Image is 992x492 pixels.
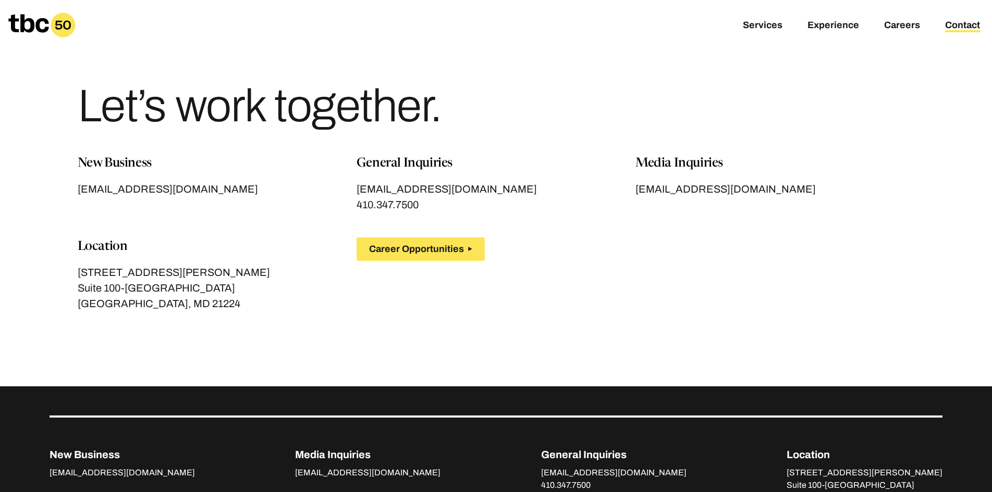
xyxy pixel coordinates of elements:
[78,181,357,197] a: [EMAIL_ADDRESS][DOMAIN_NAME]
[78,296,357,311] p: [GEOGRAPHIC_DATA], MD 21224
[357,199,419,212] span: 410.347.7500
[78,264,357,280] p: [STREET_ADDRESS][PERSON_NAME]
[787,479,942,491] p: Suite 100-[GEOGRAPHIC_DATA]
[357,237,485,261] button: Career Opportunities
[635,154,914,173] p: Media Inquiries
[50,447,195,462] p: New Business
[78,237,357,256] p: Location
[78,154,357,173] p: New Business
[295,447,440,462] p: Media Inquiries
[743,20,782,32] a: Services
[635,183,816,197] span: [EMAIL_ADDRESS][DOMAIN_NAME]
[541,481,591,492] a: 410.347.7500
[357,154,635,173] p: General Inquiries
[295,468,440,480] a: [EMAIL_ADDRESS][DOMAIN_NAME]
[78,83,442,129] h1: Let’s work together.
[8,12,76,37] a: Homepage
[787,447,942,462] p: Location
[945,20,980,32] a: Contact
[357,181,635,197] a: [EMAIL_ADDRESS][DOMAIN_NAME]
[884,20,920,32] a: Careers
[78,280,357,296] p: Suite 100-[GEOGRAPHIC_DATA]
[787,466,942,479] p: [STREET_ADDRESS][PERSON_NAME]
[807,20,859,32] a: Experience
[541,468,687,480] a: [EMAIL_ADDRESS][DOMAIN_NAME]
[369,244,464,255] span: Career Opportunities
[541,447,687,462] p: General Inquiries
[357,197,419,212] a: 410.347.7500
[78,183,258,197] span: [EMAIL_ADDRESS][DOMAIN_NAME]
[635,181,914,197] a: [EMAIL_ADDRESS][DOMAIN_NAME]
[50,468,195,480] a: [EMAIL_ADDRESS][DOMAIN_NAME]
[357,183,537,197] span: [EMAIL_ADDRESS][DOMAIN_NAME]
